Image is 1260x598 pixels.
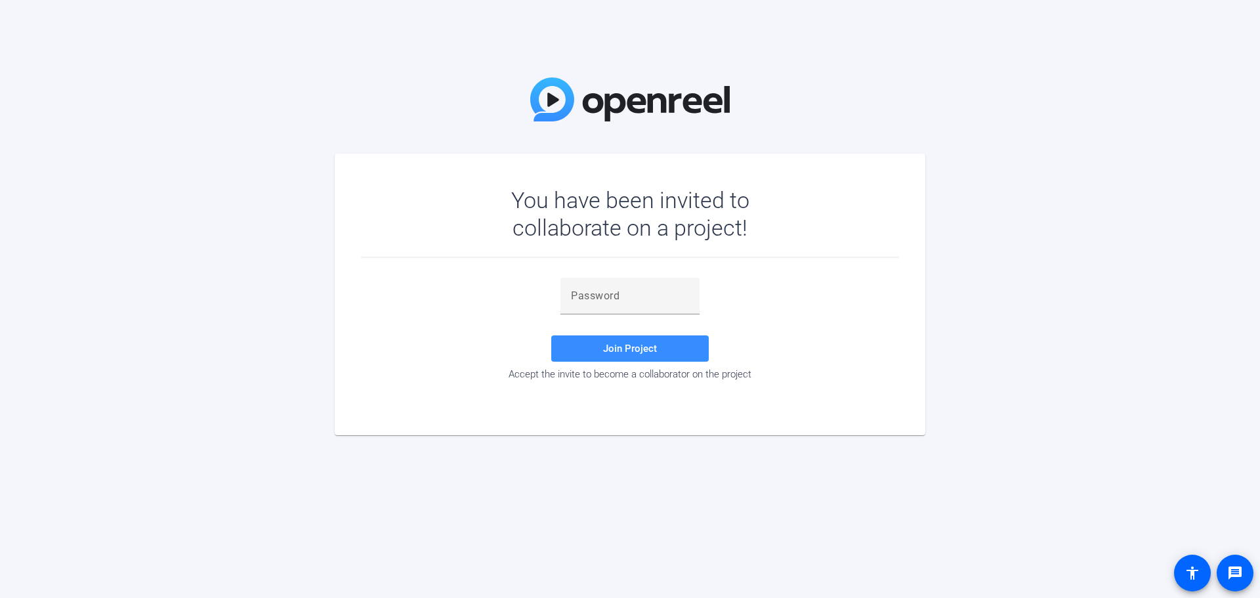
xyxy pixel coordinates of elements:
button: Join Project [551,335,709,362]
img: OpenReel Logo [530,77,730,121]
div: Accept the invite to become a collaborator on the project [361,368,899,380]
mat-icon: message [1227,565,1243,581]
span: Join Project [603,343,657,354]
div: You have been invited to collaborate on a project! [473,186,787,242]
input: Password [571,288,689,304]
mat-icon: accessibility [1185,565,1200,581]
